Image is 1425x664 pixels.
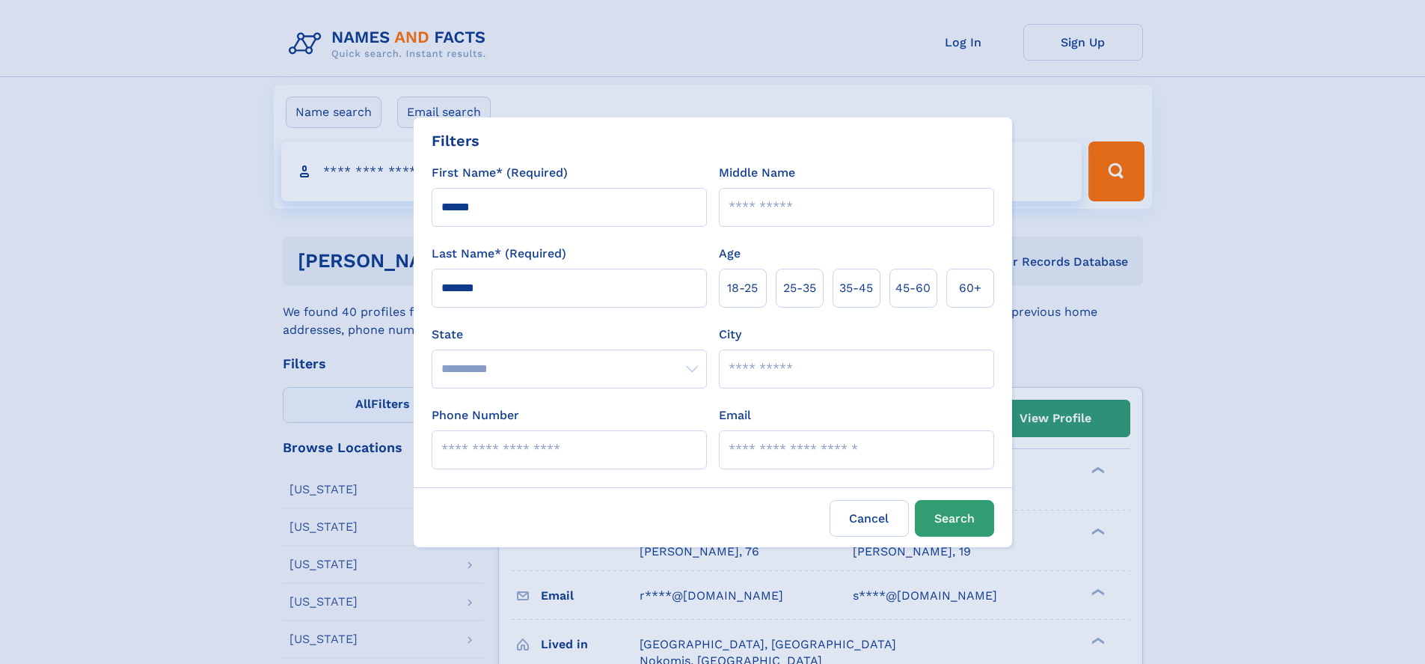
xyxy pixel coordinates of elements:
[915,500,994,537] button: Search
[830,500,909,537] label: Cancel
[719,326,741,344] label: City
[719,164,795,182] label: Middle Name
[895,279,931,297] span: 45‑60
[432,164,568,182] label: First Name* (Required)
[727,279,758,297] span: 18‑25
[839,279,873,297] span: 35‑45
[783,279,816,297] span: 25‑35
[432,245,566,263] label: Last Name* (Required)
[432,326,707,344] label: State
[959,279,981,297] span: 60+
[719,406,751,424] label: Email
[432,406,519,424] label: Phone Number
[719,245,741,263] label: Age
[432,130,479,152] div: Filters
